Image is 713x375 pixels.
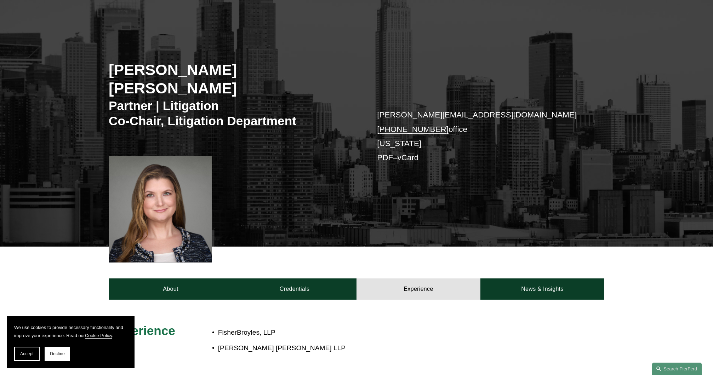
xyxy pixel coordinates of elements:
[377,125,449,134] a: [PHONE_NUMBER]
[20,351,34,356] span: Accept
[233,278,356,300] a: Credentials
[377,153,393,162] a: PDF
[109,60,356,98] h2: [PERSON_NAME] [PERSON_NAME]
[356,278,480,300] a: Experience
[45,347,70,361] button: Decline
[218,327,542,339] p: FisherBroyles, LLP
[218,342,542,354] p: [PERSON_NAME] [PERSON_NAME] LLP
[7,316,135,368] section: Cookie banner
[14,347,40,361] button: Accept
[398,153,419,162] a: vCard
[109,324,175,337] span: Experience
[109,98,356,129] h3: Partner | Litigation Co-Chair, Litigation Department
[480,278,604,300] a: News & Insights
[377,108,583,165] p: office [US_STATE] –
[85,333,112,338] a: Cookie Policy
[50,351,65,356] span: Decline
[652,363,702,375] a: Search this site
[109,278,233,300] a: About
[14,323,127,340] p: We use cookies to provide necessary functionality and improve your experience. Read our .
[377,110,577,119] a: [PERSON_NAME][EMAIL_ADDRESS][DOMAIN_NAME]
